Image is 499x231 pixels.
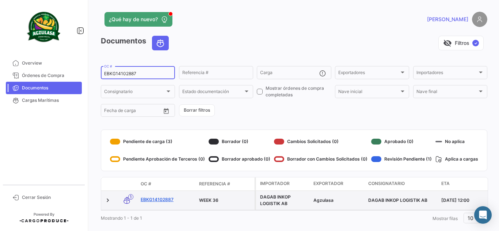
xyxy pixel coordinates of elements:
[138,178,196,190] datatable-header-cell: OC #
[104,90,165,95] span: Consignatario
[438,36,484,50] button: visibility_offFiltros✓
[427,16,468,23] span: [PERSON_NAME]
[313,197,362,204] div: Agzulasa
[199,181,230,187] span: Referencia #
[26,9,62,45] img: agzulasa-logo.png
[109,16,158,23] span: ¿Qué hay de nuevo?
[474,206,492,224] div: Abrir Intercom Messenger
[22,97,79,104] span: Cargas Marítimas
[435,153,478,165] div: Aplica a cargas
[256,177,311,190] datatable-header-cell: Importador
[441,197,490,204] div: [DATE] 12:00
[182,90,243,95] span: Estado documentación
[6,57,82,69] a: Overview
[472,12,487,27] img: placeholder-user.png
[441,180,450,187] span: ETA
[101,36,171,50] h3: Documentos
[6,69,82,82] a: Órdenes de Compra
[199,197,252,204] div: WEEK 36
[371,136,432,147] div: Aprobado (0)
[101,215,142,221] span: Mostrando 1 - 1 de 1
[128,194,133,200] span: 1
[416,90,477,95] span: Nave final
[141,181,151,187] span: OC #
[313,180,343,187] span: Exportador
[104,109,117,114] input: Desde
[152,36,168,50] button: Ocean
[338,90,399,95] span: Nave inicial
[472,40,479,46] span: ✓
[371,153,432,165] div: Revisión Pendiente (1)
[416,71,477,76] span: Importadores
[338,71,399,76] span: Exportadores
[433,216,458,221] span: Mostrar filas
[266,85,331,98] span: Mostrar órdenes de compra completadas
[209,153,270,165] div: Borrador aprobado (0)
[110,136,205,147] div: Pendiente de carga (3)
[141,196,193,203] a: EBKG14102887
[209,136,270,147] div: Borrador (0)
[122,109,149,114] input: Hasta
[22,72,79,79] span: Órdenes de Compra
[196,178,255,190] datatable-header-cell: Referencia #
[6,82,82,94] a: Documentos
[365,177,438,190] datatable-header-cell: Consignatario
[6,94,82,107] a: Cargas Marítimas
[274,153,367,165] div: Borrador con Cambios Solicitados (0)
[311,177,365,190] datatable-header-cell: Exportador
[368,197,427,203] span: DAGAB INKOP LOGISTIK AB
[104,197,111,204] a: Expand/Collapse Row
[22,194,79,201] span: Cerrar Sesión
[274,136,367,147] div: Cambios Solicitados (0)
[368,180,405,187] span: Consignatario
[443,39,452,47] span: visibility_off
[435,136,478,147] div: No aplica
[116,181,138,187] datatable-header-cell: Modo de Transporte
[179,104,215,116] button: Borrar filtros
[110,153,205,165] div: Pendiente Aprobación de Terceros (0)
[22,60,79,66] span: Overview
[438,177,493,190] datatable-header-cell: ETA
[104,12,172,27] button: ¿Qué hay de nuevo?
[22,85,79,91] span: Documentos
[161,105,172,116] button: Open calendar
[260,180,290,187] span: Importador
[260,194,308,207] div: DAGAB INKOP LOGISTIK AB
[468,215,473,221] span: 10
